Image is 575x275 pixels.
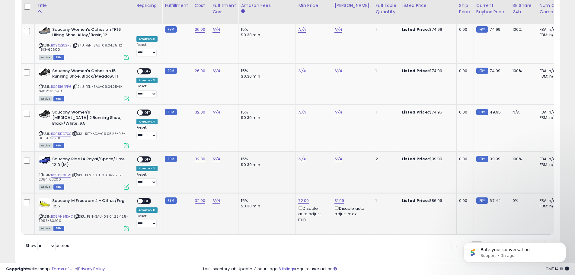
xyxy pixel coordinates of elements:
b: Saucony Women's Cohesion TR16 Hiking Shoe, Alloy/Basin, 12 [52,27,126,40]
span: OFF [143,198,152,203]
span: FBM [53,184,64,190]
div: ASIN: [39,110,129,148]
img: 411aV8NPxVL._SL40_.jpg [39,68,51,76]
a: 32.00 [195,156,206,162]
b: Listed Price: [402,198,429,203]
div: Amazon AI [136,207,158,213]
div: FBA: n/a [540,110,560,115]
div: 100% [513,68,532,74]
a: N/A [334,156,342,162]
div: Title [37,2,131,9]
div: ASIN: [39,27,129,59]
div: Preset: [136,84,158,98]
small: FBM [476,156,488,162]
div: Amazon AI [136,119,158,124]
a: N/A [334,27,342,33]
span: | SKU: RET-ACA-09.05.25-9.5-9833-63200 [39,131,126,140]
span: 67.44 [490,198,501,203]
span: Show: entries [26,243,69,248]
div: 0% [513,198,532,203]
div: 15% [241,68,291,74]
span: 74.99 [490,68,500,74]
div: 15% [241,156,291,162]
a: N/A [212,27,220,33]
div: ASIN: [39,156,129,189]
div: FBM: n/a [540,74,560,79]
div: Listed Price [402,2,454,9]
div: 0.00 [459,110,469,115]
span: FBM [53,143,64,148]
b: Saucony Women's Cohesion 15 Running Shoe, Black/Meadow, 11 [52,68,126,81]
div: FBM: n/a [540,115,560,120]
small: FBM [476,197,488,204]
a: N/A [212,68,220,74]
div: Repricing [136,2,160,9]
div: FBM: n/a [540,162,560,168]
a: B095164PP6 [51,84,72,89]
img: 41ad2e3LDVL._SL40_.jpg [39,110,51,118]
span: All listings currently available for purchase on Amazon [39,96,53,101]
a: Privacy Policy [78,266,105,272]
div: 0.00 [459,27,469,32]
small: FBM [165,156,177,162]
b: Saucony Women's [MEDICAL_DATA] 2 Running Shoe, Black/White, 9.5 [52,110,126,128]
span: All listings currently available for purchase on Amazon [39,184,53,190]
div: $74.95 [402,110,452,115]
span: All listings currently available for purchase on Amazon [39,55,53,60]
a: N/A [298,68,305,74]
div: 15% [241,110,291,115]
span: OFF [143,157,152,162]
a: N/A [298,27,305,33]
div: 0.00 [459,68,469,74]
div: 1 [375,110,394,115]
div: FBA: n/a [540,68,560,74]
div: BB Share 24h. [513,2,535,15]
div: 0.00 [459,198,469,203]
div: N/A [513,110,532,115]
div: FBA: n/a [540,27,560,32]
span: OFF [143,110,152,115]
div: seller snap | | [6,266,105,272]
small: FBM [476,26,488,33]
span: | SKU: PEN-SAU-09.04.25-12-4813-62600 [39,43,124,52]
div: ASIN: [39,68,129,101]
div: Fulfillment [165,2,189,9]
div: Cost [195,2,208,9]
iframe: Intercom notifications message [454,230,575,272]
b: Saucony M Freedom 4 - Citrus/Fog, 12.5 [52,198,126,211]
a: B09XZBJ2F3 [51,43,72,48]
span: 99.99 [490,156,500,162]
a: B08VHB4DXD [51,214,73,219]
a: 26.00 [195,68,206,74]
span: All listings currently available for purchase on Amazon [39,226,53,231]
a: 81.99 [334,198,344,204]
div: Amazon AI [136,78,158,83]
div: $0.30 min [241,74,291,79]
a: 72.00 [298,198,309,204]
small: FBM [476,68,488,74]
b: Listed Price: [402,156,429,162]
a: N/A [212,109,220,115]
span: FBM [53,96,64,101]
div: 100% [513,27,532,32]
div: 15% [241,27,291,32]
small: Amazon Fees. [241,9,244,14]
div: $0.30 min [241,115,291,120]
b: Listed Price: [402,109,429,115]
img: 41GkiTlkb9L._SL40_.jpg [39,156,51,164]
div: ASIN: [39,198,129,230]
div: $74.99 [402,27,452,32]
div: Num of Comp. [540,2,562,15]
div: $99.99 [402,156,452,162]
b: Saucony Ride 14 Royal/Space/Lime 12 D (M) [52,156,126,169]
a: 32.00 [195,109,206,115]
div: Preset: [136,173,158,186]
a: 26.00 [195,27,206,33]
span: | SKU: PEN-SAU-09.04.25-12-2384-63200 [39,173,124,182]
div: Fulfillment Cost [212,2,236,15]
img: 41B7mxRKCaS._SL40_.jpg [39,198,51,210]
div: 100% [513,156,532,162]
